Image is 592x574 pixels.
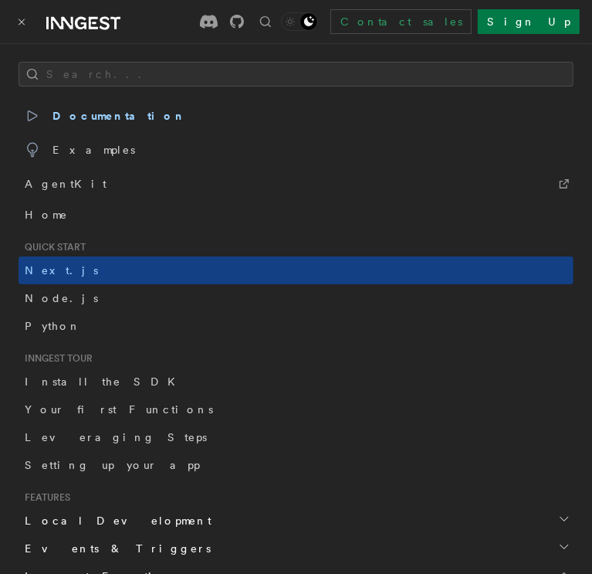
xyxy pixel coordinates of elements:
[25,375,184,388] span: Install the SDK
[19,396,573,423] a: Your first Functions
[19,284,573,312] a: Node.js
[25,403,213,416] span: Your first Functions
[19,133,573,167] a: Examples
[25,207,68,222] span: Home
[19,256,573,284] a: Next.js
[256,12,275,31] button: Find something...
[330,9,472,34] a: Contact sales
[25,139,135,161] span: Examples
[19,491,70,504] span: Features
[19,99,573,133] a: Documentation
[19,513,211,528] span: Local Development
[19,451,573,479] a: Setting up your app
[19,535,573,562] button: Events & Triggers
[19,541,211,556] span: Events & Triggers
[19,62,573,87] button: Search...
[19,167,573,201] a: AgentKit
[25,320,81,332] span: Python
[19,312,573,340] a: Python
[12,12,31,31] button: Toggle navigation
[19,201,573,229] a: Home
[19,507,573,535] button: Local Development
[19,368,573,396] a: Install the SDK
[281,12,318,31] button: Toggle dark mode
[25,173,107,195] span: AgentKit
[25,105,186,127] span: Documentation
[25,459,200,471] span: Setting up your app
[19,423,573,451] a: Leveraging Steps
[478,9,580,34] a: Sign Up
[25,292,98,304] span: Node.js
[19,241,86,253] span: Quick start
[25,431,207,443] span: Leveraging Steps
[25,264,98,277] span: Next.js
[19,352,93,365] span: Inngest tour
